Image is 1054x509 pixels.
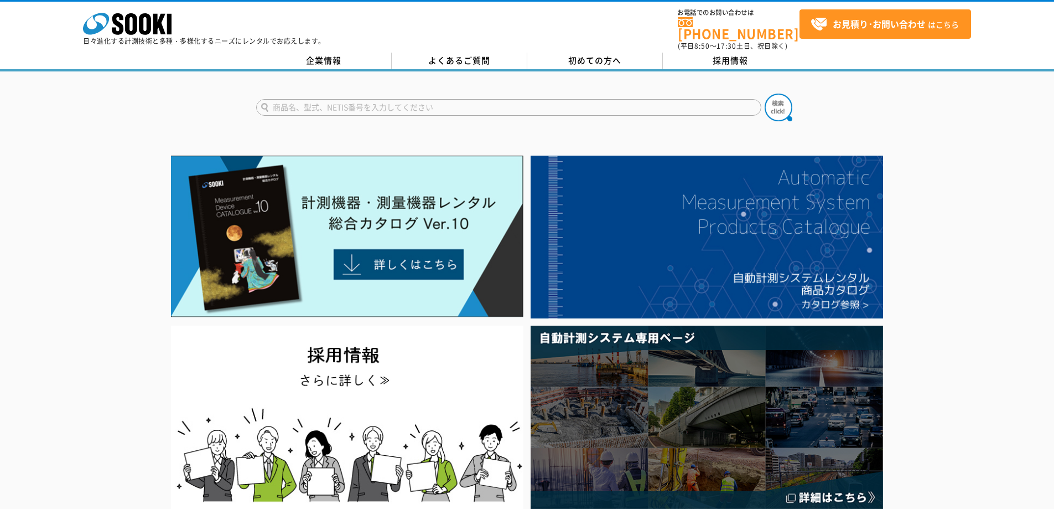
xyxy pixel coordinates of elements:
[716,41,736,51] span: 17:30
[256,99,761,116] input: 商品名、型式、NETIS番号を入力してください
[568,54,621,66] span: 初めての方へ
[678,41,787,51] span: (平日 ～ 土日、祝日除く)
[663,53,798,69] a: 採用情報
[811,16,959,33] span: はこちら
[83,38,325,44] p: 日々進化する計測技術と多種・多様化するニーズにレンタルでお応えします。
[531,156,883,318] img: 自動計測システムカタログ
[833,17,926,30] strong: お見積り･お問い合わせ
[256,53,392,69] a: 企業情報
[765,94,792,121] img: btn_search.png
[678,17,799,40] a: [PHONE_NUMBER]
[392,53,527,69] a: よくあるご質問
[531,326,883,509] img: 自動計測システム専用ページ
[171,326,523,509] img: SOOKI recruit
[527,53,663,69] a: 初めての方へ
[799,9,971,39] a: お見積り･お問い合わせはこちら
[678,9,799,16] span: お電話でのお問い合わせは
[694,41,710,51] span: 8:50
[171,156,523,317] img: Catalog Ver10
